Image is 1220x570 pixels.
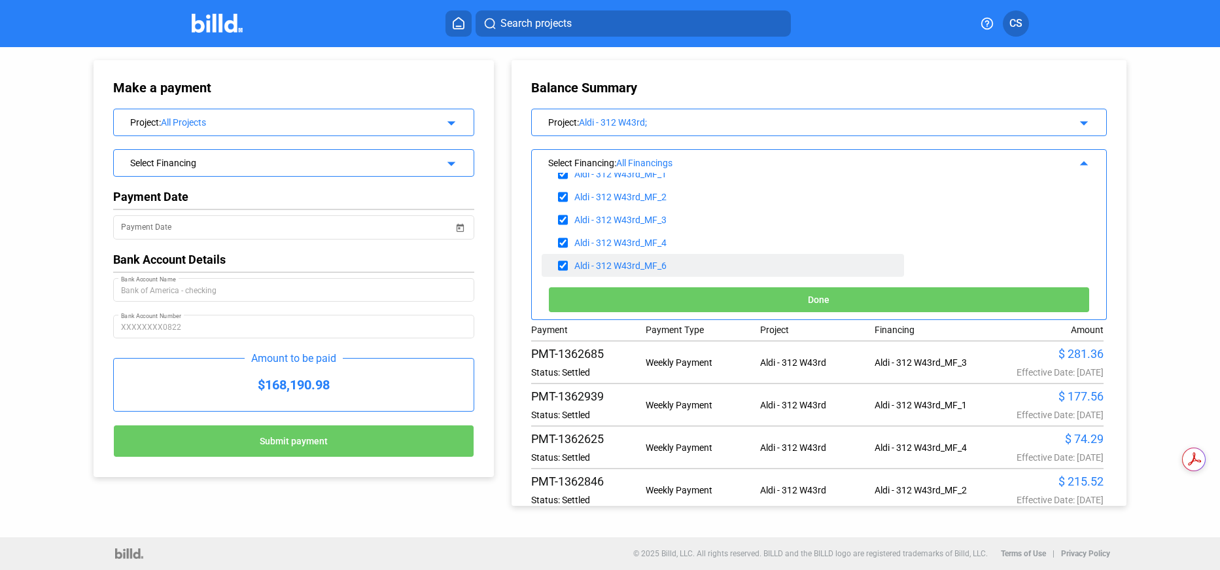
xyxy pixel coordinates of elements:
mat-icon: arrow_drop_down [442,154,457,169]
div: Weekly Payment [646,400,760,410]
div: Effective Date: [DATE] [989,452,1104,463]
div: Select Financing [548,155,1036,168]
div: Select Financing [130,155,424,168]
div: Weekly Payment [646,442,760,453]
div: PMT-1362685 [531,347,646,361]
div: Aldi - 312 W43rd_MF_4 [574,238,667,248]
div: $168,190.98 [114,359,473,411]
span: CS [1009,16,1022,31]
b: Terms of Use [1001,549,1046,558]
div: PMT-1362939 [531,389,646,403]
div: All Financings [616,158,1036,168]
div: $ 281.36 [989,347,1104,361]
div: Payment Date [113,190,474,204]
span: Search projects [500,16,572,31]
b: Privacy Policy [1061,549,1110,558]
mat-icon: arrow_drop_down [1074,113,1090,129]
div: Status: Settled [531,367,646,378]
div: Aldi - 312 W43rd; [579,117,1036,128]
div: Amount to be paid [245,352,343,365]
button: Submit payment [113,425,474,457]
div: Amount [1071,325,1104,335]
div: Effective Date: [DATE] [989,495,1104,505]
div: Aldi - 312 W43rd [760,485,875,495]
div: Aldi - 312 W43rd_MF_1 [875,400,989,410]
button: Done [548,287,1090,313]
div: Project [548,115,1036,128]
div: Aldi - 312 W43rd_MF_3 [574,215,667,225]
div: Payment [531,325,646,335]
div: Weekly Payment [646,357,760,368]
div: Status: Settled [531,495,646,505]
p: © 2025 Billd, LLC. All rights reserved. BILLD and the BILLD logo are registered trademarks of Bil... [633,549,988,558]
span: Done [808,295,829,306]
mat-icon: arrow_drop_up [1074,154,1090,169]
div: Aldi - 312 W43rd_MF_2 [875,485,989,495]
div: Balance Summary [531,80,1107,96]
div: Aldi - 312 W43rd_MF_1 [574,169,667,179]
span: : [614,158,616,168]
span: : [159,117,161,128]
div: Payment Type [646,325,760,335]
img: Billd Company Logo [192,14,243,33]
div: Aldi - 312 W43rd_MF_6 [574,260,667,271]
div: Effective Date: [DATE] [989,367,1104,378]
div: $ 215.52 [989,474,1104,488]
div: Weekly Payment [646,485,760,495]
span: Submit payment [260,436,328,447]
div: Aldi - 312 W43rd_MF_3 [875,357,989,368]
div: Aldi - 312 W43rd [760,400,875,410]
div: Aldi - 312 W43rd [760,442,875,453]
mat-icon: arrow_drop_down [442,113,457,129]
div: Aldi - 312 W43rd_MF_4 [875,442,989,453]
div: Project [130,115,424,128]
div: PMT-1362625 [531,432,646,446]
button: Search projects [476,10,791,37]
div: Status: Settled [531,410,646,420]
div: Aldi - 312 W43rd_MF_2 [574,192,667,202]
button: CS [1003,10,1029,37]
div: Effective Date: [DATE] [989,410,1104,420]
div: PMT-1362846 [531,474,646,488]
div: All Projects [161,117,424,128]
div: $ 74.29 [989,432,1104,446]
div: Financing [875,325,989,335]
div: Status: Settled [531,452,646,463]
div: Bank Account Details [113,253,474,266]
div: Make a payment [113,80,330,96]
button: Open calendar [454,213,467,226]
div: $ 177.56 [989,389,1104,403]
div: Project [760,325,875,335]
img: logo [115,548,143,559]
p: | [1053,549,1054,558]
div: Aldi - 312 W43rd [760,357,875,368]
span: : [577,117,579,128]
